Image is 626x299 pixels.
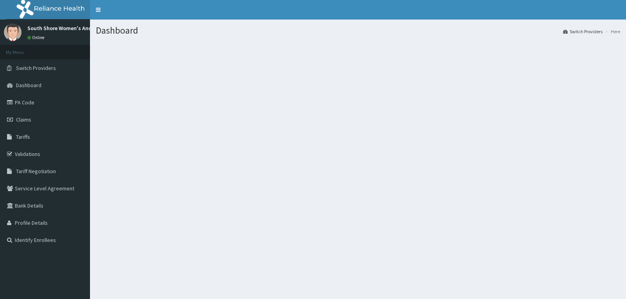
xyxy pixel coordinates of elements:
[16,116,31,123] span: Claims
[16,133,30,140] span: Tariffs
[4,23,22,41] img: User Image
[27,25,143,31] p: South Shore Women's And [GEOGRAPHIC_DATA]
[563,28,603,35] a: Switch Providers
[603,28,620,35] li: Here
[16,64,56,72] span: Switch Providers
[16,82,41,89] span: Dashboard
[16,168,56,175] span: Tariff Negotiation
[96,25,620,36] h1: Dashboard
[27,35,46,40] a: Online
